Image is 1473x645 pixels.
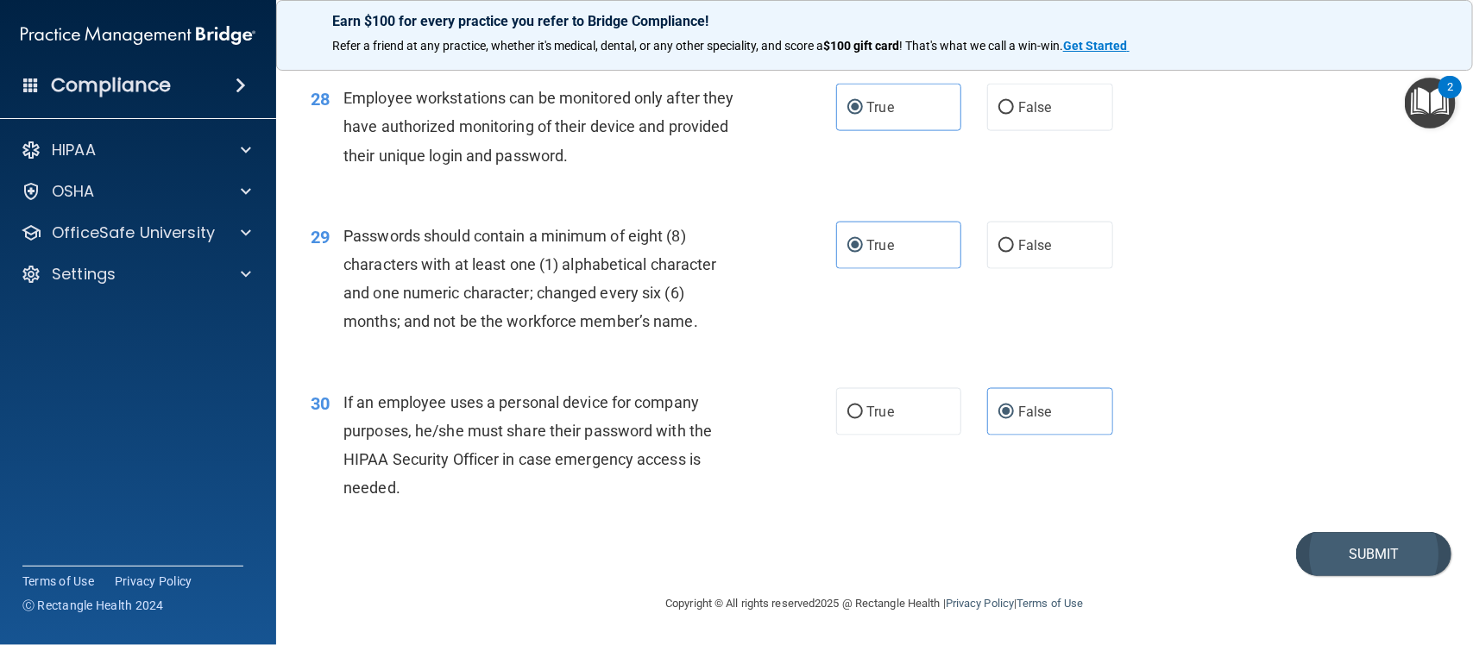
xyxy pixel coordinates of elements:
[343,393,712,498] span: If an employee uses a personal device for company purposes, he/she must share their password with...
[1447,87,1453,110] div: 2
[1296,532,1451,576] button: Submit
[1018,99,1052,116] span: False
[311,393,330,414] span: 30
[332,13,1417,29] p: Earn $100 for every practice you refer to Bridge Compliance!
[946,597,1014,610] a: Privacy Policy
[998,102,1014,115] input: False
[867,404,894,420] span: True
[1018,404,1052,420] span: False
[1405,78,1456,128] button: Open Resource Center, 2 new notifications
[115,573,192,590] a: Privacy Policy
[1063,39,1130,53] a: Get Started
[21,140,251,160] a: HIPAA
[560,576,1190,631] div: Copyright © All rights reserved 2025 @ Rectangle Health | |
[52,222,215,243] p: OfficeSafe University
[847,240,863,253] input: True
[998,240,1014,253] input: False
[22,573,94,590] a: Terms of Use
[867,99,894,116] span: True
[1018,237,1052,254] span: False
[21,181,251,202] a: OSHA
[899,39,1063,53] span: ! That's what we call a win-win.
[343,227,717,331] span: Passwords should contain a minimum of eight (8) characters with at least one (1) alphabetical cha...
[1063,39,1127,53] strong: Get Started
[51,73,171,97] h4: Compliance
[52,140,96,160] p: HIPAA
[21,18,255,53] img: PMB logo
[21,222,251,243] a: OfficeSafe University
[311,227,330,247] span: 29
[847,406,863,419] input: True
[1017,597,1083,610] a: Terms of Use
[867,237,894,254] span: True
[343,89,733,164] span: Employee workstations can be monitored only after they have authorized monitoring of their device...
[998,406,1014,419] input: False
[22,597,164,614] span: Ⓒ Rectangle Health 2024
[847,102,863,115] input: True
[311,89,330,110] span: 28
[52,181,95,202] p: OSHA
[332,39,823,53] span: Refer a friend at any practice, whether it's medical, dental, or any other speciality, and score a
[823,39,899,53] strong: $100 gift card
[21,264,251,285] a: Settings
[52,264,116,285] p: Settings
